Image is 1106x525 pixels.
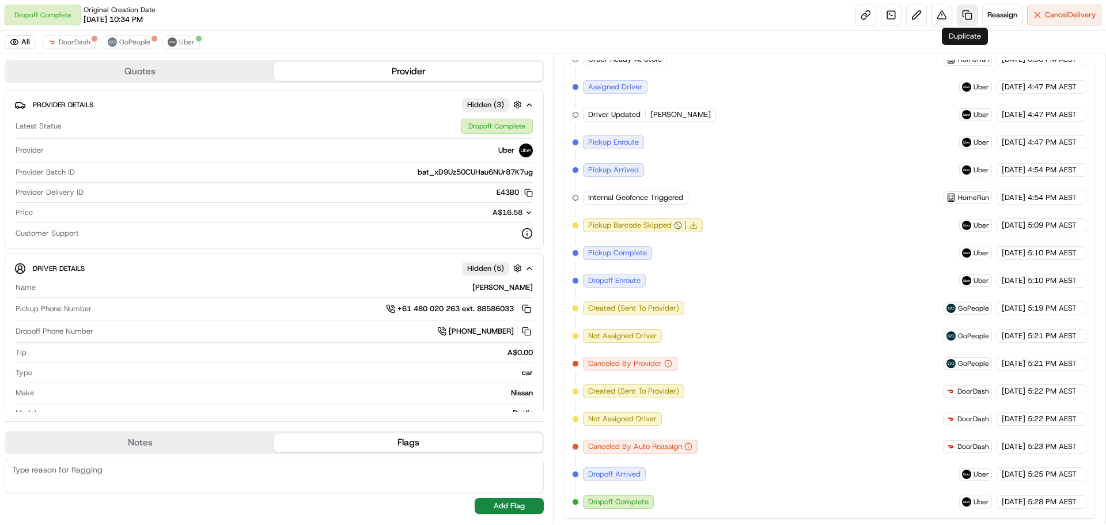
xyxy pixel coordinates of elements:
[519,143,533,157] img: uber-new-logo.jpeg
[588,220,682,231] button: Pickup Barcode Skipped
[1028,248,1077,258] span: 5:10 PM AEST
[1028,414,1077,424] span: 5:22 PM AEST
[958,193,989,202] span: HomeRun
[962,82,971,92] img: uber-new-logo.jpeg
[1002,441,1025,452] span: [DATE]
[462,261,525,275] button: Hidden (5)
[16,348,26,358] span: Tip
[958,359,989,368] span: GoPeople
[462,97,525,112] button: Hidden (3)
[1002,275,1025,286] span: [DATE]
[493,207,522,217] span: A$16.58
[588,303,679,314] span: Created (Sent To Provider)
[119,37,150,47] span: GoPeople
[962,165,971,175] img: uber-new-logo.jpeg
[31,348,533,358] div: A$0.00
[1002,497,1025,507] span: [DATE]
[6,62,274,81] button: Quotes
[467,263,504,274] span: Hidden ( 5 )
[5,35,35,49] button: All
[987,10,1017,20] span: Reassign
[1028,165,1077,175] span: 4:54 PM AEST
[1002,165,1025,175] span: [DATE]
[946,387,955,396] img: doordash_logo_v2.png
[1028,358,1077,369] span: 5:21 PM AEST
[588,275,641,286] span: Dropoff Enroute
[974,138,989,147] span: Uber
[588,192,683,203] span: Internal Geofence Triggered
[103,35,156,49] button: GoPeople
[946,193,989,202] button: HomeRun
[962,221,971,230] img: uber-new-logo.jpeg
[14,259,534,278] button: Driver DetailsHidden (5)
[418,167,533,177] span: bat_xD9Uz50CUHau6NUr87K7ug
[974,110,989,119] span: Uber
[962,276,971,285] img: uber-new-logo.jpeg
[1028,303,1077,314] span: 5:19 PM AEST
[1028,82,1077,92] span: 4:47 PM AEST
[475,498,544,514] button: Add Flag
[1028,192,1077,203] span: 4:54 PM AEST
[974,497,989,507] span: Uber
[957,387,989,396] span: DoorDash
[946,414,955,424] img: doordash_logo_v2.png
[386,303,533,315] a: +61 480 020 263 ext. 88586033
[274,62,543,81] button: Provider
[16,388,34,398] span: Make
[37,368,533,378] div: car
[40,282,533,293] div: [PERSON_NAME]
[962,138,971,147] img: uber-new-logo.jpeg
[16,304,92,314] span: Pickup Phone Number
[946,359,956,368] img: gopeople_logo.png
[588,358,662,369] span: Canceled By Provider
[1002,220,1025,231] span: [DATE]
[1028,137,1077,148] span: 4:47 PM AEST
[650,109,711,120] span: [PERSON_NAME]
[588,441,682,452] span: Canceled By Auto Reassign
[1002,82,1025,92] span: [DATE]
[942,28,988,45] div: Duplicate
[957,442,989,451] span: DoorDash
[274,433,543,452] button: Flags
[962,248,971,258] img: uber-new-logo.jpeg
[1028,469,1077,479] span: 5:25 PM AEST
[108,37,117,47] img: gopeople_logo.png
[1028,497,1077,507] span: 5:28 PM AEST
[1028,441,1077,452] span: 5:23 PM AEST
[41,408,533,418] div: Dualis
[1028,331,1077,341] span: 5:21 PM AEST
[588,137,639,148] span: Pickup Enroute
[1002,386,1025,396] span: [DATE]
[1002,331,1025,341] span: [DATE]
[588,82,642,92] span: Assigned Driver
[588,331,657,341] span: Not Assigned Driver
[1028,220,1077,231] span: 5:09 PM AEST
[16,187,84,198] span: Provider Delivery ID
[497,187,533,198] button: E43B0
[946,442,955,451] img: doordash_logo_v2.png
[1002,303,1025,314] span: [DATE]
[14,95,534,114] button: Provider DetailsHidden (3)
[946,304,956,313] img: gopeople_logo.png
[974,248,989,258] span: Uber
[39,388,533,398] div: Nissan
[16,282,36,293] span: Name
[588,109,641,120] span: Driver Updated
[16,207,33,218] span: Price
[397,304,514,314] span: +61 480 020 263 ext. 88586033
[974,165,989,175] span: Uber
[958,304,989,313] span: GoPeople
[437,325,533,338] a: [PHONE_NUMBER]
[179,37,195,47] span: Uber
[431,207,533,218] button: A$16.58
[16,368,32,378] span: Type
[84,14,143,25] span: [DATE] 10:34 PM
[588,220,672,231] span: Pickup Barcode Skipped
[1002,469,1025,479] span: [DATE]
[1045,10,1096,20] span: Cancel Delivery
[958,331,989,341] span: GoPeople
[16,145,44,156] span: Provider
[974,221,989,230] span: Uber
[588,165,639,175] span: Pickup Arrived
